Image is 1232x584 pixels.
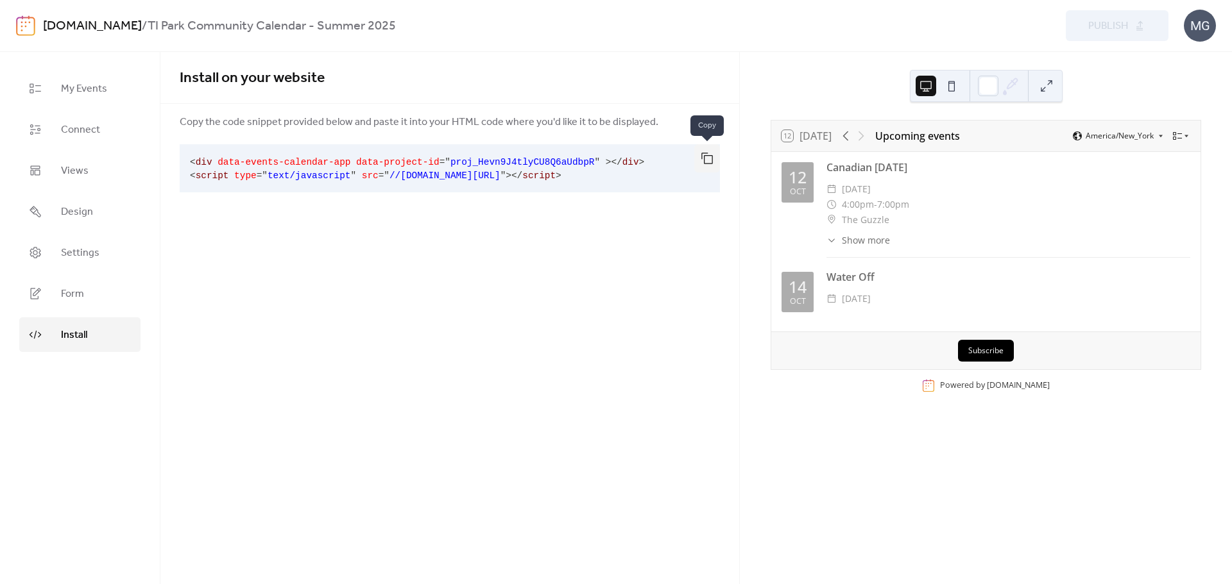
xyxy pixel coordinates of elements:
[501,171,506,181] span: "
[594,157,600,167] span: "
[389,171,501,181] span: //[DOMAIN_NAME][URL]
[19,194,141,229] a: Design
[606,157,612,167] span: >
[506,171,511,181] span: >
[234,171,257,181] span: type
[379,171,384,181] span: =
[362,171,379,181] span: src
[19,71,141,106] a: My Events
[61,122,100,138] span: Connect
[789,169,807,185] div: 12
[356,157,440,167] span: data-project-id
[148,14,396,38] b: TI Park Community Calendar - Summer 2025
[450,157,595,167] span: proj_Hevn9J4tlyCU8Q6aUdbpR
[826,233,837,247] div: ​
[19,153,141,188] a: Views
[196,157,212,167] span: div
[19,317,141,352] a: Install
[445,157,450,167] span: "
[61,204,93,220] span: Design
[190,157,196,167] span: <
[1184,10,1216,42] div: MG
[875,128,960,144] div: Upcoming events
[940,380,1050,391] div: Powered by
[61,163,89,179] span: Views
[522,171,556,181] span: script
[842,212,889,228] span: The Guzzle
[611,157,622,167] span: </
[61,246,99,261] span: Settings
[842,181,871,197] span: [DATE]
[556,171,561,181] span: >
[268,171,351,181] span: text/javascript
[190,171,196,181] span: <
[874,197,877,212] span: -
[790,188,806,196] div: Oct
[43,14,142,38] a: [DOMAIN_NAME]
[690,115,724,136] span: Copy
[180,115,658,130] span: Copy the code snippet provided below and paste it into your HTML code where you'd like it to be d...
[826,269,1190,285] div: Water Off
[61,287,84,302] span: Form
[19,276,141,311] a: Form
[257,171,262,181] span: =
[987,380,1050,391] a: [DOMAIN_NAME]
[639,157,645,167] span: >
[826,197,837,212] div: ​
[218,157,350,167] span: data-events-calendar-app
[1086,132,1154,140] span: America/New_York
[842,233,890,247] span: Show more
[842,291,871,306] span: [DATE]
[826,212,837,228] div: ​
[142,14,148,38] b: /
[262,171,268,181] span: "
[180,64,325,92] span: Install on your website
[16,15,35,36] img: logo
[19,235,141,270] a: Settings
[877,197,909,212] span: 7:00pm
[826,291,837,306] div: ​
[384,171,389,181] span: "
[622,157,639,167] span: div
[958,340,1014,362] button: Subscribe
[350,171,356,181] span: "
[196,171,229,181] span: script
[789,279,807,295] div: 14
[440,157,445,167] span: =
[61,328,87,343] span: Install
[826,160,1190,175] div: Canadian [DATE]
[19,112,141,147] a: Connect
[790,297,806,306] div: Oct
[842,197,874,212] span: 4:00pm
[61,81,107,97] span: My Events
[826,181,837,197] div: ​
[511,171,522,181] span: </
[826,233,890,247] button: ​Show more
